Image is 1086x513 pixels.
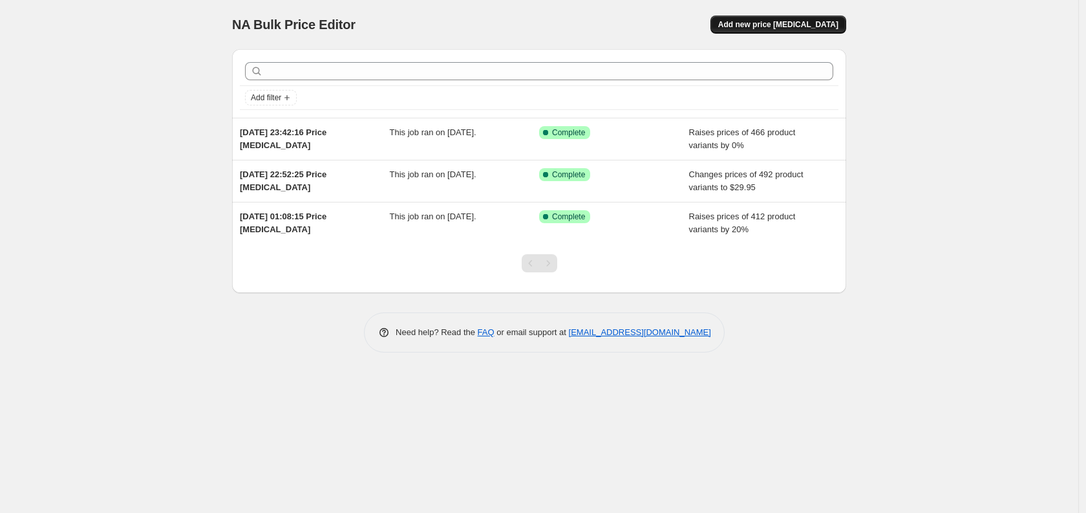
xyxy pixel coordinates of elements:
[689,127,796,150] span: Raises prices of 466 product variants by 0%
[552,127,585,138] span: Complete
[710,16,846,34] button: Add new price [MEDICAL_DATA]
[390,127,476,137] span: This job ran on [DATE].
[390,169,476,179] span: This job ran on [DATE].
[251,93,281,103] span: Add filter
[232,17,356,32] span: NA Bulk Price Editor
[240,169,326,192] span: [DATE] 22:52:25 Price [MEDICAL_DATA]
[240,212,326,234] span: [DATE] 01:08:15 Price [MEDICAL_DATA]
[718,19,838,30] span: Add new price [MEDICAL_DATA]
[240,127,326,150] span: [DATE] 23:42:16 Price [MEDICAL_DATA]
[495,327,569,337] span: or email support at
[552,212,585,222] span: Complete
[396,327,478,337] span: Need help? Read the
[689,212,796,234] span: Raises prices of 412 product variants by 20%
[552,169,585,180] span: Complete
[569,327,711,337] a: [EMAIL_ADDRESS][DOMAIN_NAME]
[390,212,476,221] span: This job ran on [DATE].
[689,169,804,192] span: Changes prices of 492 product variants to $29.95
[522,254,557,272] nav: Pagination
[478,327,495,337] a: FAQ
[245,90,297,105] button: Add filter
